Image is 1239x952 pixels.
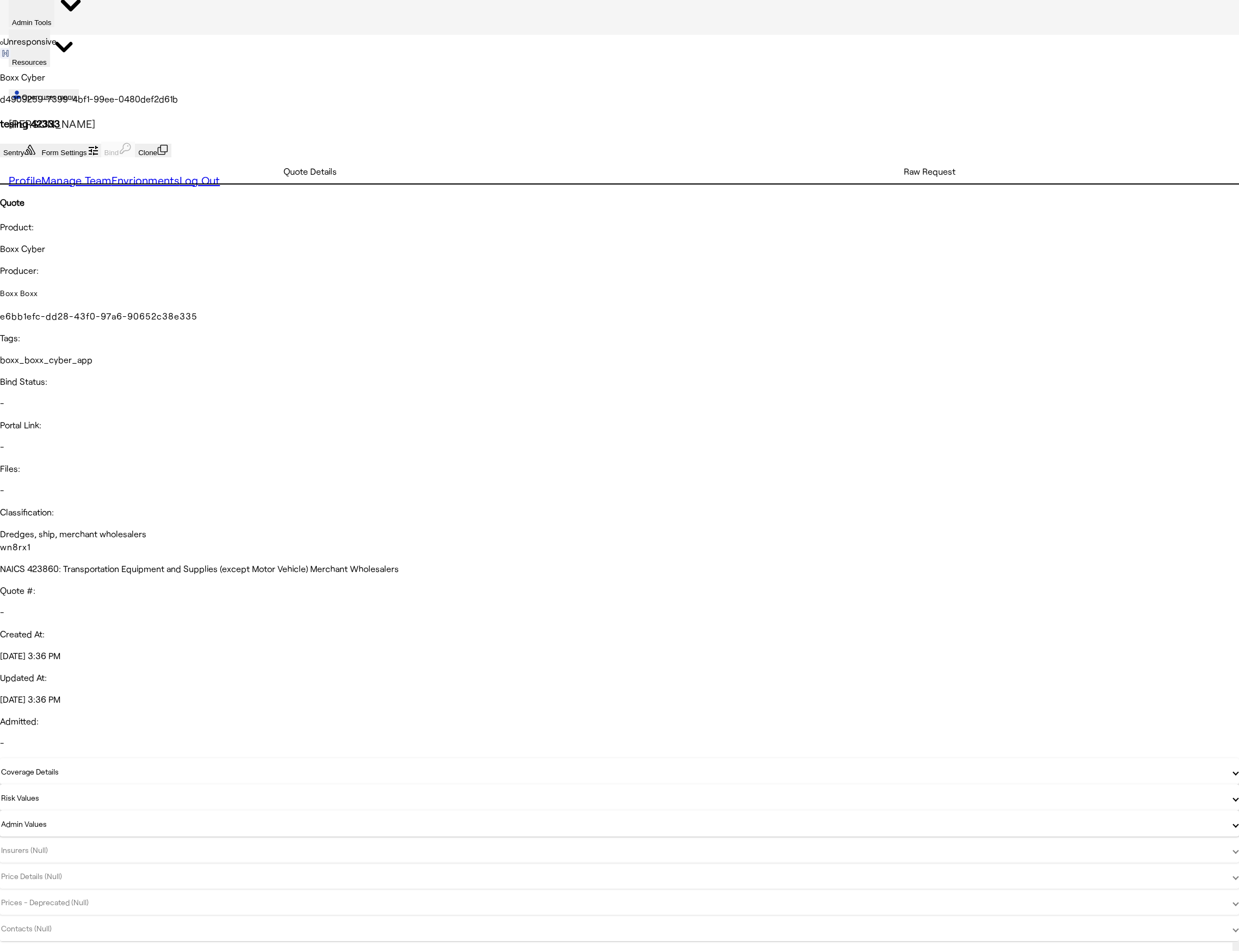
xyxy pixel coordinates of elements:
span: Unresponsive [3,36,57,46]
button: Open user menu [9,89,79,102]
button: Clone [135,144,171,157]
div: Open user menu [9,115,220,189]
span: Quote Details [283,167,337,176]
span: Raw Request [904,167,956,176]
mat-panel-title: Risk Values [1,792,1225,803]
button: Form Settings [39,144,101,157]
button: Bind [101,142,135,157]
p: [PERSON_NAME] [9,115,220,132]
mat-panel-title: Admin Values [1,818,1225,830]
mat-panel-title: Coverage Details [1,766,1225,777]
button: Resources dropdown menu [9,29,50,67]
